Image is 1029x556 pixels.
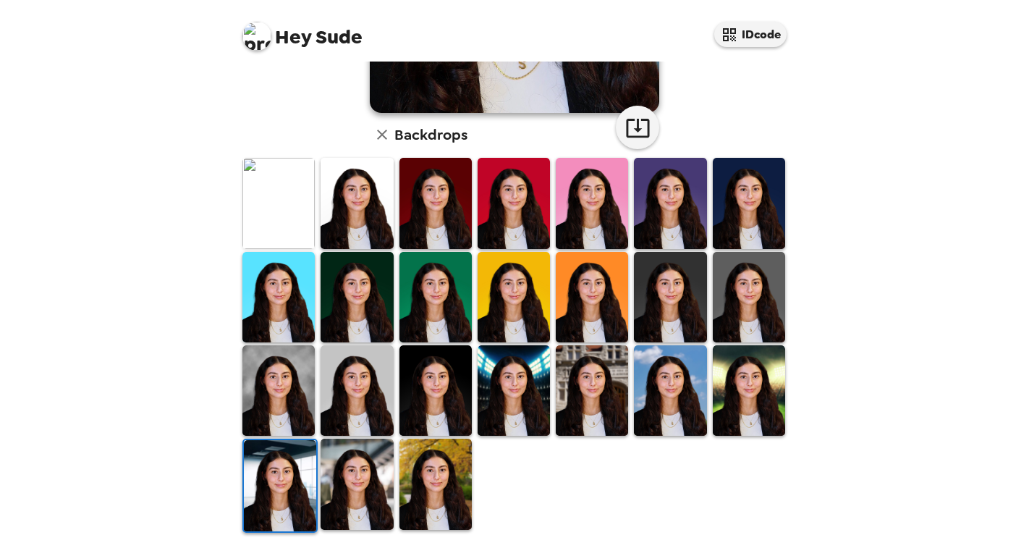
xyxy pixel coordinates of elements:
[242,158,315,248] img: Original
[275,24,311,50] span: Hey
[394,123,467,146] h6: Backdrops
[242,14,363,47] span: Sude
[242,22,271,51] img: profile pic
[714,22,787,47] button: IDcode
